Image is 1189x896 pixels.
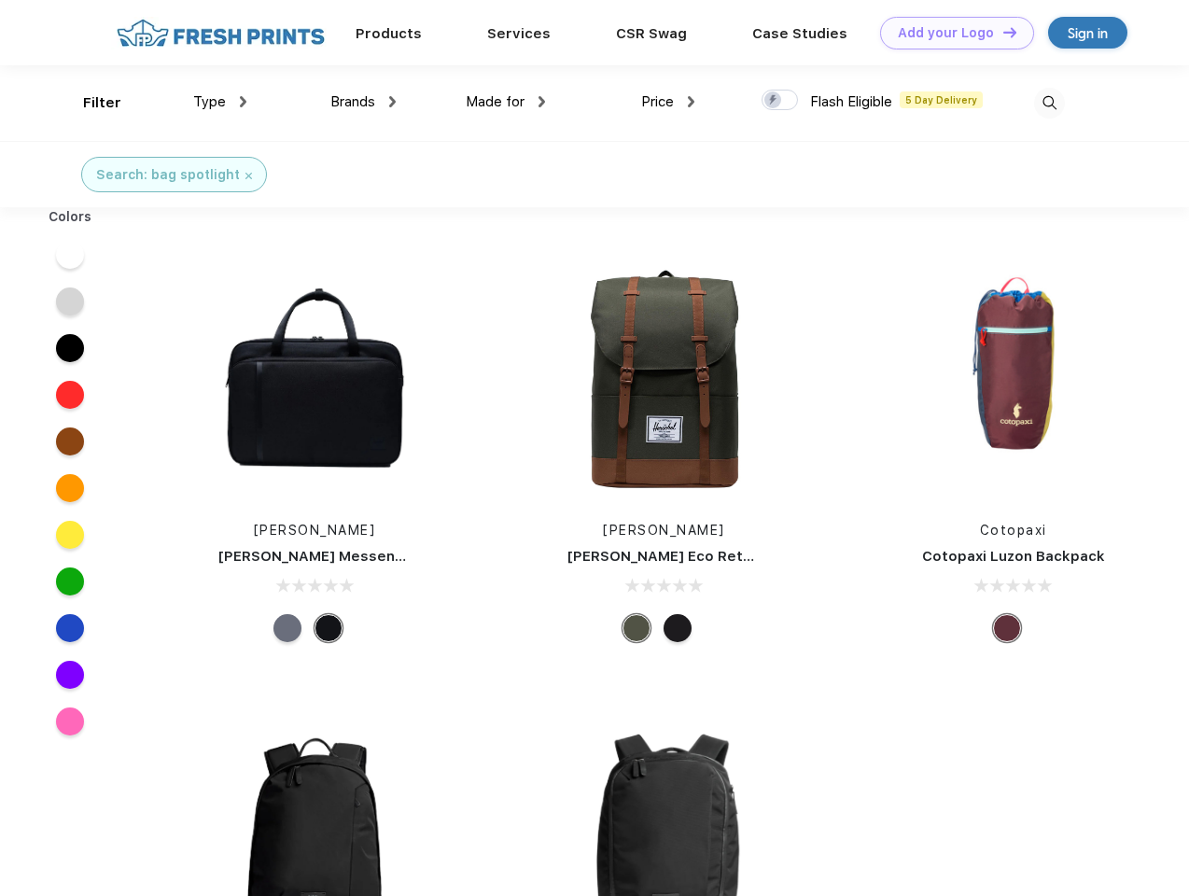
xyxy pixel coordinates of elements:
a: Sign in [1048,17,1127,49]
span: Brands [330,93,375,110]
a: Cotopaxi [980,523,1047,538]
a: [PERSON_NAME] Eco Retreat 15" Computer Backpack [567,548,949,565]
a: [PERSON_NAME] [603,523,725,538]
img: func=resize&h=266 [889,254,1138,502]
div: Sign in [1068,22,1108,44]
a: Products [356,25,422,42]
div: Surprise [993,614,1021,642]
img: desktop_search.svg [1034,88,1065,119]
div: Black [315,614,343,642]
div: Raven Crosshatch [273,614,301,642]
span: Price [641,93,674,110]
img: dropdown.png [688,96,694,107]
span: Flash Eligible [810,93,892,110]
img: dropdown.png [389,96,396,107]
img: dropdown.png [240,96,246,107]
img: func=resize&h=266 [190,254,439,502]
div: Black [664,614,692,642]
a: [PERSON_NAME] [254,523,376,538]
div: Add your Logo [898,25,994,41]
a: Cotopaxi Luzon Backpack [922,548,1105,565]
img: dropdown.png [539,96,545,107]
span: 5 Day Delivery [900,91,983,108]
div: Forest [622,614,650,642]
div: Search: bag spotlight [96,165,240,185]
img: DT [1003,27,1016,37]
span: Made for [466,93,525,110]
div: Colors [35,207,106,227]
img: fo%20logo%202.webp [111,17,330,49]
img: func=resize&h=266 [539,254,788,502]
div: Filter [83,92,121,114]
img: filter_cancel.svg [245,173,252,179]
span: Type [193,93,226,110]
a: [PERSON_NAME] Messenger [218,548,420,565]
